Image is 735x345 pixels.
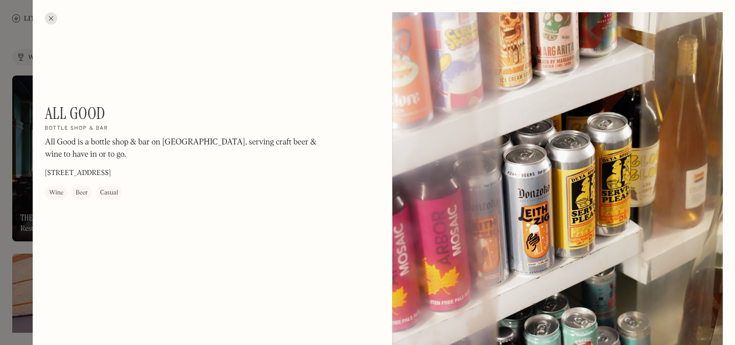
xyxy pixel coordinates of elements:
div: Casual [100,188,118,198]
p: All Good is a bottle shop & bar on [GEOGRAPHIC_DATA], serving craft beer & wine to have in or to go. [45,136,321,161]
div: Wine [49,188,63,198]
h2: Bottle shop & bar [45,125,108,132]
h1: All Good [45,104,105,123]
p: [STREET_ADDRESS] [45,168,111,179]
div: Beer [76,188,88,198]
